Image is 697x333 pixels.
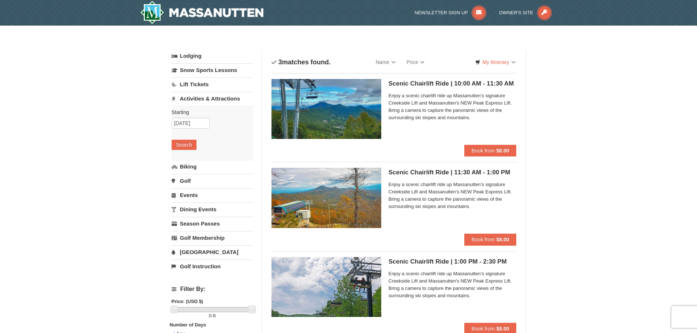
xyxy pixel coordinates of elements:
[271,257,381,317] img: 24896431-9-664d1467.jpg
[271,79,381,139] img: 24896431-1-a2e2611b.jpg
[172,109,248,116] label: Starting
[389,80,517,87] h5: Scenic Chairlift Ride | 10:00 AM - 11:30 AM
[172,63,253,77] a: Snow Sports Lessons
[499,10,533,15] span: Owner's Site
[499,10,552,15] a: Owner's Site
[140,1,264,24] a: Massanutten Resort
[213,313,216,318] span: 8
[496,326,509,332] strong: $8.00
[370,55,401,69] a: Name
[172,203,253,216] a: Dining Events
[172,286,253,292] h4: Filter By:
[172,174,253,188] a: Golf
[172,231,253,245] a: Golf Membership
[389,270,517,299] span: Enjoy a scenic chairlift ride up Massanutten’s signature Creekside Lift and Massanutten's NEW Pea...
[472,148,495,154] span: Book from
[472,236,495,242] span: Book from
[172,217,253,230] a: Season Passes
[172,92,253,105] a: Activities & Attractions
[170,322,206,328] strong: Number of Days
[172,140,196,150] button: Search
[464,234,517,245] button: Book from $8.00
[496,148,509,154] strong: $8.00
[172,245,253,259] a: [GEOGRAPHIC_DATA]
[415,10,486,15] a: Newsletter Sign Up
[209,313,211,318] span: 0
[271,58,331,66] h4: matches found.
[140,1,264,24] img: Massanutten Resort Logo
[172,49,253,63] a: Lodging
[172,160,253,173] a: Biking
[172,77,253,91] a: Lift Tickets
[389,92,517,121] span: Enjoy a scenic chairlift ride up Massanutten’s signature Creekside Lift and Massanutten's NEW Pea...
[471,57,520,68] a: My Itinerary
[172,260,253,273] a: Golf Instruction
[389,169,517,176] h5: Scenic Chairlift Ride | 11:30 AM - 1:00 PM
[172,312,253,319] label: -
[472,326,495,332] span: Book from
[271,168,381,228] img: 24896431-13-a88f1aaf.jpg
[401,55,430,69] a: Price
[172,299,203,304] strong: Price: (USD $)
[496,236,509,242] strong: $8.00
[278,58,282,66] span: 3
[415,10,468,15] span: Newsletter Sign Up
[172,188,253,202] a: Events
[389,181,517,210] span: Enjoy a scenic chairlift ride up Massanutten’s signature Creekside Lift and Massanutten's NEW Pea...
[389,258,517,265] h5: Scenic Chairlift Ride | 1:00 PM - 2:30 PM
[464,145,517,156] button: Book from $8.00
